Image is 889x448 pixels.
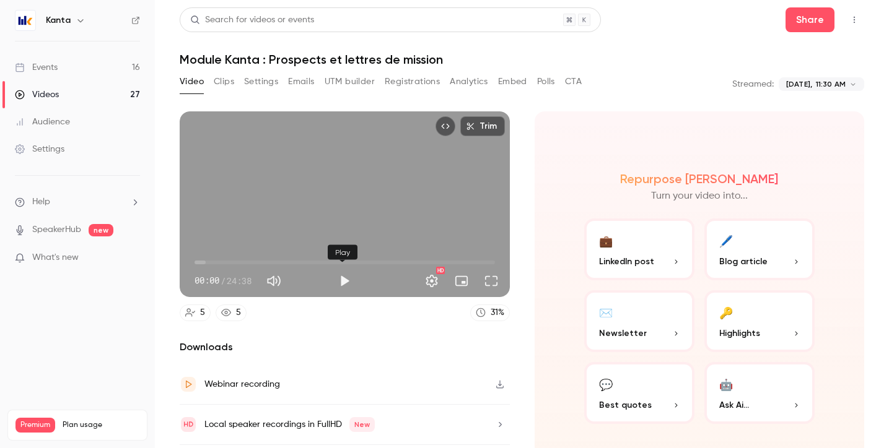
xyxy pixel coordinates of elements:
[204,377,280,392] div: Webinar recording
[15,196,140,209] li: help-dropdown-opener
[236,306,241,319] div: 5
[15,143,64,155] div: Settings
[599,255,654,268] span: LinkedIn post
[216,304,247,321] a: 5
[332,269,357,293] button: Play
[349,417,375,432] span: New
[15,88,59,101] div: Videos
[227,274,252,287] span: 24:38
[719,303,733,322] div: 🔑
[786,79,812,90] span: [DATE],
[719,327,760,340] span: Highlights
[436,116,455,136] button: Embed video
[470,304,510,321] a: 31%
[288,72,314,92] button: Emails
[449,269,474,293] button: Turn on miniplayer
[584,218,694,280] button: 💼LinkedIn post
[385,72,440,92] button: Registrations
[15,61,58,74] div: Events
[479,269,504,293] button: Full screen
[180,52,864,67] h1: Module Kanta : Prospects et lettres de mission
[195,274,219,287] span: 00:00
[204,417,375,432] div: Local speaker recordings in FullHD
[599,398,652,411] span: Best quotes
[537,72,555,92] button: Polls
[719,374,733,394] div: 🤖
[786,7,834,32] button: Share
[719,255,768,268] span: Blog article
[180,340,510,355] h2: Downloads
[15,418,55,433] span: Premium
[599,374,613,394] div: 💬
[584,290,694,352] button: ✉️Newsletter
[565,72,582,92] button: CTA
[328,245,357,260] div: Play
[719,398,749,411] span: Ask Ai...
[450,72,488,92] button: Analytics
[704,362,815,424] button: 🤖Ask Ai...
[15,11,35,30] img: Kanta
[261,269,286,293] button: Mute
[214,72,234,92] button: Clips
[491,306,504,319] div: 31 %
[15,116,70,128] div: Audience
[89,224,113,236] span: new
[190,14,314,27] div: Search for videos or events
[704,218,815,280] button: 🖊️Blog article
[704,290,815,352] button: 🔑Highlights
[460,116,505,136] button: Trim
[200,306,205,319] div: 5
[599,231,613,250] div: 💼
[816,79,846,90] span: 11:30 AM
[436,267,445,274] div: HD
[125,252,140,264] iframe: Noticeable Trigger
[599,327,647,340] span: Newsletter
[180,72,204,92] button: Video
[63,420,139,430] span: Plan usage
[32,223,81,236] a: SpeakerHub
[599,303,613,322] div: ✉️
[419,269,444,293] button: Settings
[46,14,71,27] h6: Kanta
[325,72,375,92] button: UTM builder
[244,72,278,92] button: Settings
[844,10,864,30] button: Top Bar Actions
[584,362,694,424] button: 💬Best quotes
[651,189,748,204] p: Turn your video into...
[180,304,211,321] a: 5
[620,171,778,186] h2: Repurpose [PERSON_NAME]
[719,231,733,250] div: 🖊️
[498,72,527,92] button: Embed
[732,78,774,90] p: Streamed:
[195,274,252,287] div: 00:00
[32,196,50,209] span: Help
[32,251,79,264] span: What's new
[221,274,226,287] span: /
